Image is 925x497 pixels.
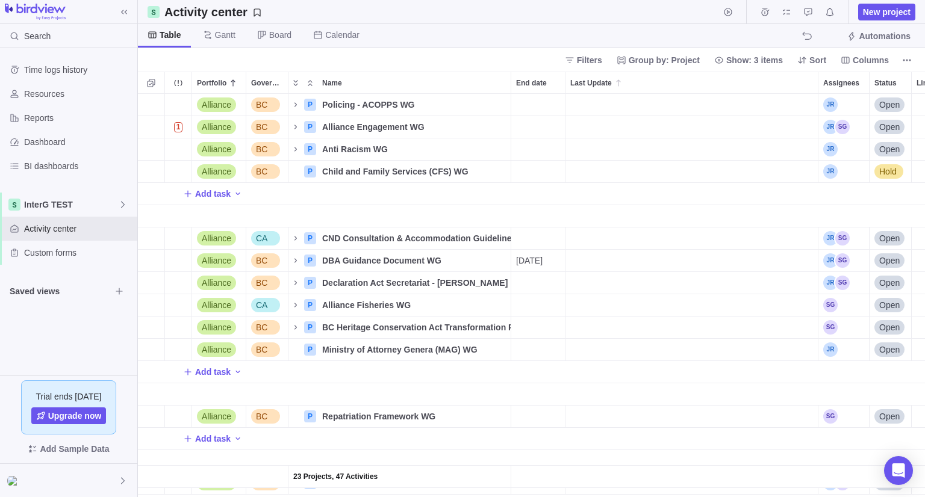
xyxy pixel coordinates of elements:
div: Joseph Rotenberg [823,276,838,290]
div: Status [870,316,912,339]
div: Joseph Rotenberg [823,164,838,179]
span: BC [256,277,267,289]
div: Sophie Gonthier [823,409,838,424]
div: Alliance Fisheries WG [317,294,511,316]
span: BC [256,255,267,267]
span: Child and Family Services (CFS) WG [322,165,469,177]
div: Assignees [818,94,870,116]
div: Assignees [818,250,870,272]
span: Assignees [823,77,859,89]
div: BC [246,316,288,338]
a: Upgrade now [31,407,107,424]
span: BC Heritage Conservation Act Transformation Project (HCATP) WG [322,321,511,333]
span: New project [858,4,915,20]
span: Search [24,30,51,42]
span: Add Sample Data [10,439,128,458]
span: Government Level [251,77,283,89]
div: Alliance [192,316,246,338]
div: Status [870,94,912,116]
span: Reports [24,112,132,124]
div: Trouble indication [165,161,192,183]
span: Sort [809,54,826,66]
a: My assignments [778,9,795,19]
div: Government Level [246,272,288,294]
div: P [304,321,316,333]
div: Name [288,227,511,250]
div: Assignees [818,138,870,161]
span: Automations [842,28,915,45]
div: End date [511,316,565,339]
div: Government Level [246,227,288,250]
span: [DATE] [516,255,543,267]
div: BC [246,250,288,271]
span: Alliance [202,344,231,356]
span: Columns [836,52,894,69]
div: Open [870,94,911,116]
div: Name [288,116,511,138]
span: Add task [195,433,231,445]
div: P [304,232,316,244]
span: Resources [24,88,132,100]
div: P [304,299,316,311]
div: Name [288,250,511,272]
div: Trouble indication [165,406,192,428]
div: Name [288,339,511,361]
span: BC [256,121,267,133]
div: End date [511,116,565,138]
div: BC Heritage Conservation Act Transformation Project (HCATP) WG [317,316,511,338]
div: Portfolio [192,383,246,406]
div: Last Update [565,94,818,116]
div: Alliance [192,138,246,160]
span: Collapse [303,75,317,91]
span: The action will be undone: renaming the project [799,28,815,45]
div: Alliance Engagement WG [317,116,511,138]
span: Automations [859,30,911,42]
div: End date [511,406,565,428]
div: Sophie Gonthier [835,253,850,268]
div: Government Level [246,294,288,316]
span: Open [879,344,900,356]
div: Assignees [818,406,870,428]
div: Sophie Gonthier [835,276,850,290]
a: Approval requests [800,9,817,19]
div: Last Update [565,205,818,227]
div: Name [288,383,511,406]
div: Last Update [565,116,818,138]
div: Sophie Gonthier [823,320,838,335]
div: Alliance [192,339,246,360]
span: BC [256,321,267,333]
span: Sort [793,52,831,69]
div: Portfolio [192,138,246,161]
div: Policing - ACOPPS WG [317,94,511,116]
span: Filters [560,52,607,69]
span: Add task [183,185,231,202]
span: Upgrade now [48,410,102,422]
div: Assignees [818,272,870,294]
span: Add activity [233,363,243,380]
span: Expand [288,75,303,91]
div: Status [870,383,912,406]
div: Alliance [192,250,246,271]
div: Status [870,205,912,227]
div: Government Level [246,161,288,183]
div: grid [138,94,925,497]
div: BC [246,94,288,116]
div: Last Update [565,272,818,294]
div: Status [870,250,912,272]
div: Last Update [565,250,818,272]
div: P [304,143,316,155]
div: Portfolio [192,72,246,93]
div: Ministry of Attorney Genera (MAG) WG [317,339,511,360]
span: Notifications [821,4,838,20]
span: InterG TEST [24,199,118,211]
div: Sophie Gonthier [835,120,850,134]
div: BC [246,272,288,294]
span: Save your current layout and filters as a View [160,4,267,20]
div: End date [511,94,565,116]
span: CA [256,232,267,244]
div: Portfolio [192,339,246,361]
div: Name [288,272,511,294]
span: Open [879,277,900,289]
span: Open [879,99,900,111]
